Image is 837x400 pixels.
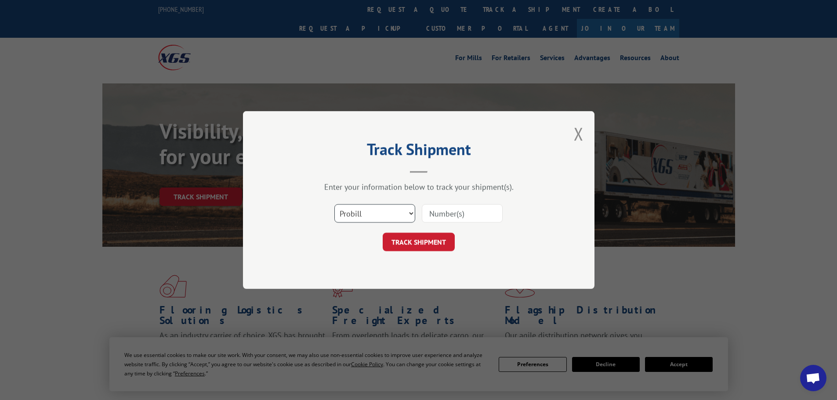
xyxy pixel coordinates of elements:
[574,122,583,145] button: Close modal
[287,182,551,192] div: Enter your information below to track your shipment(s).
[800,365,826,391] div: Open chat
[287,143,551,160] h2: Track Shipment
[422,204,503,223] input: Number(s)
[383,233,455,251] button: TRACK SHIPMENT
